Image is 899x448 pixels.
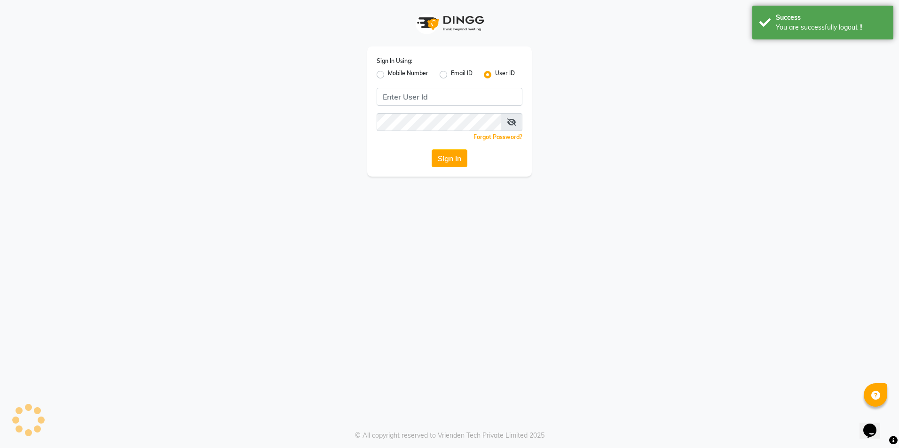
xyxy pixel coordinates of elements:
div: You are successfully logout !! [776,23,886,32]
input: Username [377,113,501,131]
button: Sign In [432,149,467,167]
img: logo1.svg [412,9,487,37]
div: Success [776,13,886,23]
label: Mobile Number [388,69,428,80]
label: User ID [495,69,515,80]
a: Forgot Password? [473,133,522,140]
label: Sign In Using: [377,57,412,65]
label: Email ID [451,69,473,80]
iframe: chat widget [860,410,890,439]
input: Username [377,88,522,106]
